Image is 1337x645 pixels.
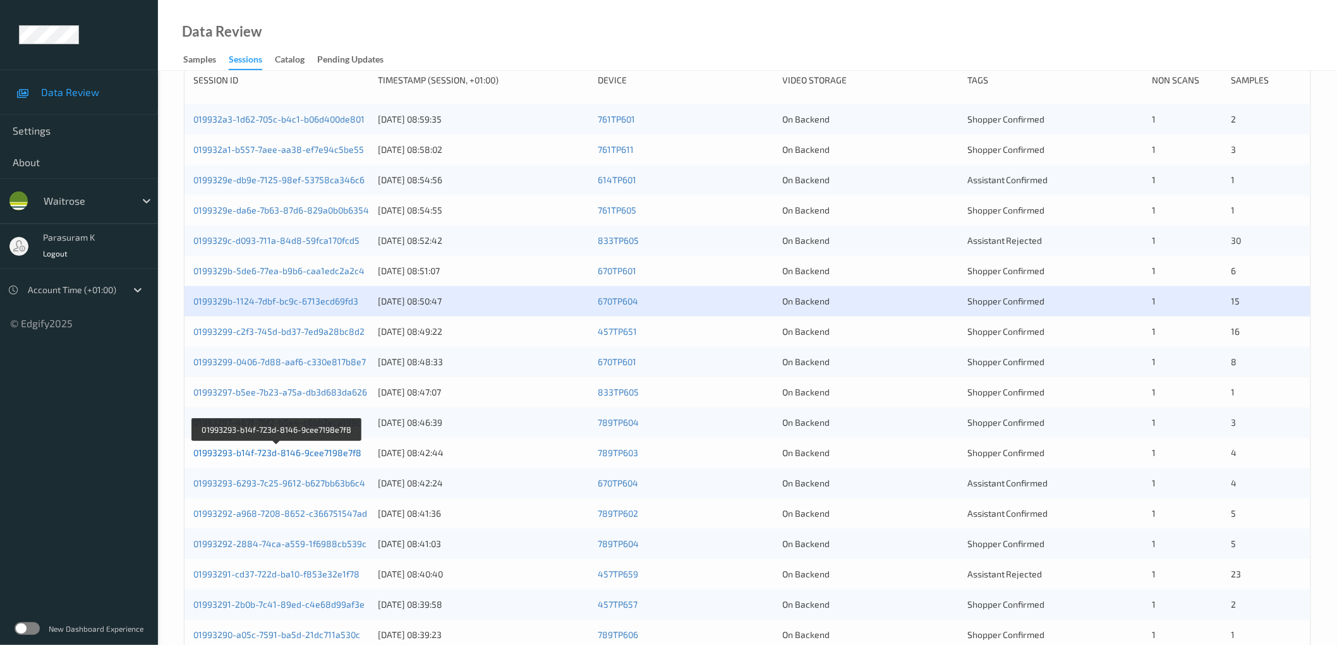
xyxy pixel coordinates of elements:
[229,53,262,70] div: Sessions
[1152,265,1156,276] span: 1
[1231,447,1237,458] span: 4
[1231,144,1237,155] span: 3
[967,629,1045,640] span: Shopper Confirmed
[783,477,959,490] div: On Backend
[598,265,636,276] a: 670TP601
[1231,356,1237,367] span: 8
[967,356,1045,367] span: Shopper Confirmed
[783,629,959,641] div: On Backend
[1231,508,1237,519] span: 5
[378,234,589,247] div: [DATE] 08:52:42
[598,74,773,87] div: Device
[1152,599,1156,610] span: 1
[378,386,589,399] div: [DATE] 08:47:07
[783,204,959,217] div: On Backend
[378,204,589,217] div: [DATE] 08:54:55
[1231,629,1235,640] span: 1
[783,265,959,277] div: On Backend
[783,174,959,186] div: On Backend
[193,296,358,306] a: 0199329b-1124-7dbf-bc9c-6713ecd69fd3
[1231,387,1235,397] span: 1
[1152,447,1156,458] span: 1
[378,74,589,87] div: Timestamp (Session, +01:00)
[1152,538,1156,549] span: 1
[193,265,365,276] a: 0199329b-5de6-77ea-b9b6-caa1edc2a2c4
[378,447,589,459] div: [DATE] 08:42:44
[598,538,639,549] a: 789TP604
[378,568,589,581] div: [DATE] 08:40:40
[1231,538,1237,549] span: 5
[598,447,638,458] a: 789TP603
[193,417,361,428] a: 01993297-467f-76f2-b5e4-c6bb2eca199c
[598,569,638,579] a: 457TP659
[193,569,360,579] a: 01993291-cd37-722d-ba10-f853e32e1f78
[193,478,365,488] a: 01993293-6293-7c25-9612-b627bb63b6c4
[193,629,360,640] a: 01993290-a05c-7591-ba5d-21dc711a530c
[1231,205,1235,215] span: 1
[193,538,366,549] a: 01993292-2884-74ca-a559-1f6988cb539c
[378,598,589,611] div: [DATE] 08:39:58
[783,447,959,459] div: On Backend
[967,447,1045,458] span: Shopper Confirmed
[598,629,638,640] a: 789TP606
[1231,326,1240,337] span: 16
[1152,114,1156,124] span: 1
[1152,326,1156,337] span: 1
[967,417,1045,428] span: Shopper Confirmed
[183,51,229,69] a: Samples
[317,53,384,69] div: Pending Updates
[378,477,589,490] div: [DATE] 08:42:24
[598,508,638,519] a: 789TP602
[378,416,589,429] div: [DATE] 08:46:39
[183,53,216,69] div: Samples
[967,74,1143,87] div: Tags
[317,51,396,69] a: Pending Updates
[1231,265,1237,276] span: 6
[783,416,959,429] div: On Backend
[193,235,360,246] a: 0199329c-d093-711a-84d8-59fca170fcd5
[967,114,1045,124] span: Shopper Confirmed
[783,598,959,611] div: On Backend
[783,538,959,550] div: On Backend
[193,356,366,367] a: 01993299-0406-7d88-aaf6-c330e817b8e7
[1231,569,1242,579] span: 23
[967,387,1045,397] span: Shopper Confirmed
[275,51,317,69] a: Catalog
[378,143,589,156] div: [DATE] 08:58:02
[783,234,959,247] div: On Backend
[967,235,1043,246] span: Assistant Rejected
[1231,296,1240,306] span: 15
[967,508,1048,519] span: Assistant Confirmed
[783,143,959,156] div: On Backend
[378,538,589,550] div: [DATE] 08:41:03
[1152,569,1156,579] span: 1
[598,144,634,155] a: 761TP611
[378,113,589,126] div: [DATE] 08:59:35
[193,74,369,87] div: Session ID
[598,356,636,367] a: 670TP601
[378,507,589,520] div: [DATE] 08:41:36
[193,205,369,215] a: 0199329e-da6e-7b63-87d6-829a0b0b6354
[1231,74,1302,87] div: Samples
[598,296,638,306] a: 670TP604
[1152,205,1156,215] span: 1
[1152,478,1156,488] span: 1
[378,325,589,338] div: [DATE] 08:49:22
[598,174,636,185] a: 614TP601
[598,326,637,337] a: 457TP651
[598,387,639,397] a: 833TP605
[783,295,959,308] div: On Backend
[967,599,1045,610] span: Shopper Confirmed
[1152,417,1156,428] span: 1
[1231,114,1237,124] span: 2
[598,478,638,488] a: 670TP604
[1152,356,1156,367] span: 1
[967,478,1048,488] span: Assistant Confirmed
[967,174,1048,185] span: Assistant Confirmed
[598,114,635,124] a: 761TP601
[783,507,959,520] div: On Backend
[378,356,589,368] div: [DATE] 08:48:33
[1152,629,1156,640] span: 1
[967,296,1045,306] span: Shopper Confirmed
[1231,599,1237,610] span: 2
